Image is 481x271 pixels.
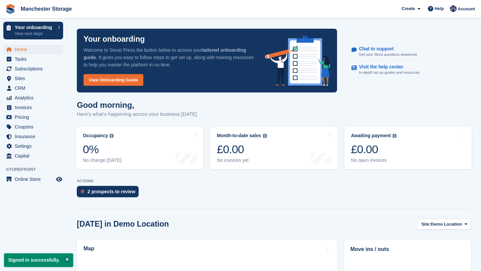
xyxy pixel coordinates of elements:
a: menu [3,142,63,151]
p: Get your Stora questions answered. [359,52,418,57]
a: menu [3,151,63,161]
a: Month-to-date sales £0.00 No invoices yet [210,127,337,169]
a: 2 prospects to review [77,186,142,201]
span: Pricing [15,112,55,122]
img: icon-info-grey-7440780725fd019a000dd9b08b2336e03edf1995a4989e88bcd33f0948082b44.svg [263,134,267,138]
a: menu [3,54,63,64]
a: menu [3,122,63,131]
a: menu [3,103,63,112]
div: 2 prospects to review [88,189,135,194]
span: Demo Location [431,221,462,228]
img: icon-info-grey-7440780725fd019a000dd9b08b2336e03edf1995a4989e88bcd33f0948082b44.svg [110,134,114,138]
h2: [DATE] in Demo Location [77,220,169,229]
p: Chat to support [359,46,412,52]
p: Your onboarding [15,25,54,30]
p: Welcome to Stora! Press the button below to access your . It gives you easy to follow steps to ge... [84,46,254,68]
a: menu [3,64,63,73]
span: Sites [15,74,55,83]
div: Awaiting payment [351,133,391,139]
a: menu [3,83,63,93]
div: £0.00 [351,143,397,156]
span: Site: [421,221,431,228]
a: menu [3,74,63,83]
p: View next steps [15,31,54,37]
span: Account [458,6,475,12]
a: Your onboarding View next steps [3,22,63,39]
p: Signed in successfully. [4,253,73,267]
img: icon-info-grey-7440780725fd019a000dd9b08b2336e03edf1995a4989e88bcd33f0948082b44.svg [392,134,396,138]
span: Analytics [15,93,55,102]
a: menu [3,132,63,141]
span: Capital [15,151,55,161]
span: Invoices [15,103,55,112]
button: Site: Demo Location [418,219,471,230]
div: No invoices yet [217,158,267,163]
p: Here's what's happening across your business [DATE] [77,110,197,118]
span: Create [402,5,415,12]
span: Online Store [15,175,55,184]
a: menu [3,112,63,122]
a: Preview store [55,175,63,183]
img: prospect-51fa495bee0391a8d652442698ab0144808aea92771e9ea1ae160a38d050c398.svg [81,190,84,194]
div: £0.00 [217,143,267,156]
a: Manchester Storage [18,3,74,14]
span: Help [435,5,444,12]
div: No change [DATE] [83,158,122,163]
a: Occupancy 0% No change [DATE] [76,127,203,169]
p: ACTIONS [77,179,471,183]
img: stora-icon-8386f47178a22dfd0bd8f6a31ec36ba5ce8667c1dd55bd0f319d3a0aa187defe.svg [5,4,15,14]
p: In-depth set up guides and resources. [359,70,421,75]
div: Occupancy [83,133,108,139]
span: Coupons [15,122,55,131]
span: Insurance [15,132,55,141]
p: Your onboarding [84,35,145,43]
span: Home [15,45,55,54]
a: menu [3,175,63,184]
h2: Map [84,246,94,252]
span: CRM [15,83,55,93]
p: Visit the help center [359,64,416,70]
a: menu [3,93,63,102]
span: Subscriptions [15,64,55,73]
div: No open invoices [351,158,397,163]
h1: Good morning, [77,100,197,109]
a: Chat to support Get your Stora questions answered. [351,43,465,61]
img: onboarding-info-6c161a55d2c0e0a8cae90662b2fe09162a5109e8cc188191df67fb4f79e88e88.svg [265,36,330,86]
h2: Move ins / outs [350,245,465,253]
a: Awaiting payment £0.00 No open invoices [344,127,472,169]
div: 0% [83,143,122,156]
div: Month-to-date sales [217,133,261,139]
span: Storefront [6,166,66,173]
a: View Onboarding Guide [84,74,143,86]
span: Settings [15,142,55,151]
span: Tasks [15,54,55,64]
a: menu [3,45,63,54]
a: Visit the help center In-depth set up guides and resources. [351,61,465,79]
